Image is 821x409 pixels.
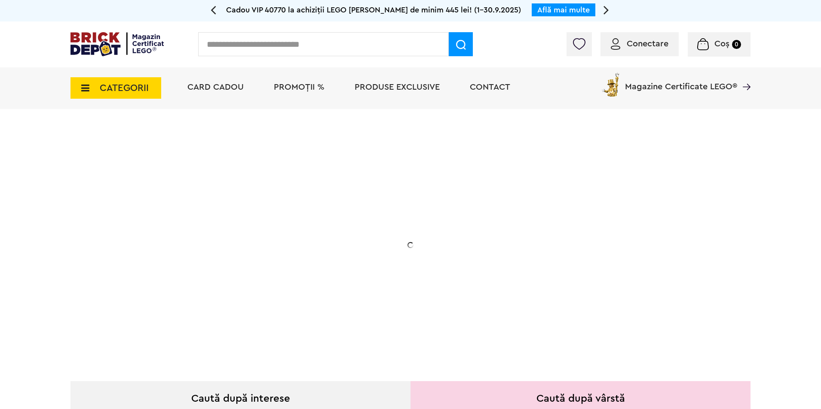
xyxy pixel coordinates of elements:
[132,289,303,300] div: Explorează
[737,71,751,80] a: Magazine Certificate LEGO®
[100,83,149,93] span: CATEGORII
[132,234,303,270] h2: La două seturi LEGO de adulți achiziționate din selecție! În perioada 12 - [DATE]!
[226,6,521,14] span: Cadou VIP 40770 la achiziții LEGO [PERSON_NAME] de minim 445 lei! (1-30.9.2025)
[732,40,741,49] small: 0
[714,39,729,48] span: Coș
[274,83,325,91] a: PROMOȚII %
[132,194,303,225] h1: 20% Reducere!
[187,83,244,91] a: Card Cadou
[470,83,510,91] a: Contact
[625,71,737,91] span: Magazine Certificate LEGO®
[611,39,668,48] a: Conectare
[627,39,668,48] span: Conectare
[355,83,440,91] a: Produse exclusive
[537,6,590,14] a: Află mai multe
